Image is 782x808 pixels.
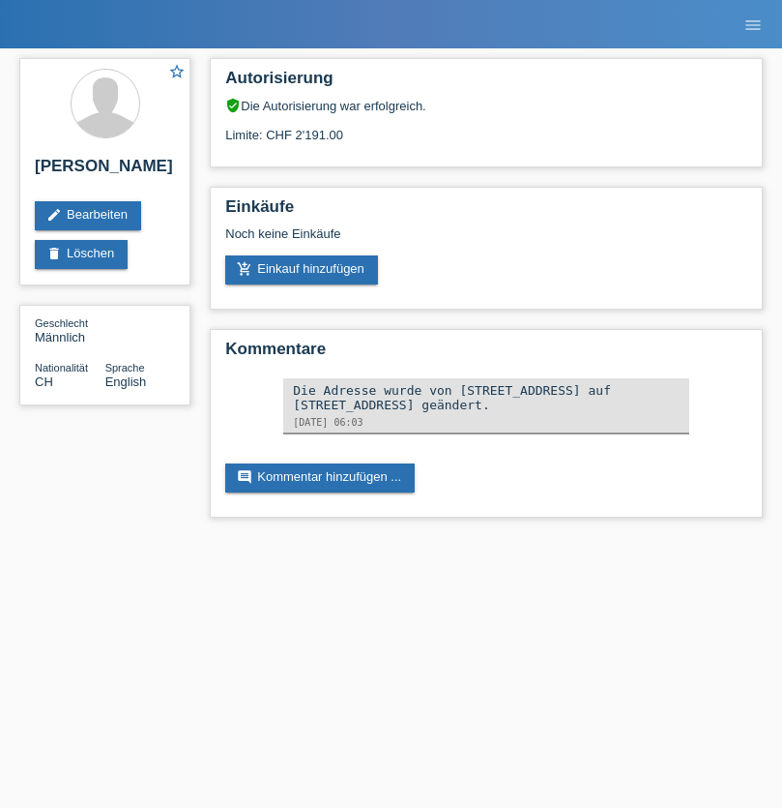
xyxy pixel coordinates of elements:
[734,18,772,30] a: menu
[35,157,175,186] h2: [PERSON_NAME]
[105,362,145,374] span: Sprache
[35,240,128,269] a: deleteLöschen
[168,63,186,83] a: star_border
[168,63,186,80] i: star_border
[293,383,680,412] div: Die Adresse wurde von [STREET_ADDRESS] auf [STREET_ADDRESS] geändert.
[237,261,252,277] i: add_shopping_cart
[225,255,378,284] a: add_shopping_cartEinkauf hinzufügen
[35,315,105,344] div: Männlich
[743,15,763,35] i: menu
[225,98,747,113] div: Die Autorisierung war erfolgreich.
[35,362,88,374] span: Nationalität
[237,469,252,485] i: comment
[225,98,241,113] i: verified_user
[225,340,747,369] h2: Kommentare
[225,113,747,142] div: Limite: CHF 2'191.00
[46,246,62,261] i: delete
[225,464,415,493] a: commentKommentar hinzufügen ...
[35,374,53,389] span: Schweiz
[105,374,147,389] span: English
[293,417,680,428] div: [DATE] 06:03
[225,197,747,226] h2: Einkäufe
[225,69,747,98] h2: Autorisierung
[46,207,62,223] i: edit
[225,226,747,255] div: Noch keine Einkäufe
[35,201,141,230] a: editBearbeiten
[35,317,88,329] span: Geschlecht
